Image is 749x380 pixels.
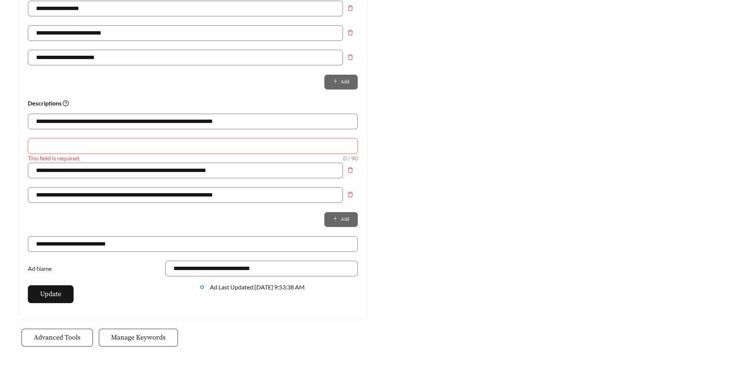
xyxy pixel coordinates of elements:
button: Remove field [343,25,358,40]
div: This field is required. [28,154,358,163]
span: Manage Keywords [111,332,166,342]
button: Remove field [343,163,358,178]
input: Ad Name [165,261,358,276]
button: Manage Keywords [99,329,178,347]
button: plusAdd [324,75,358,90]
span: delete [343,30,357,36]
button: plusAdd [324,212,358,227]
label: Ad Name [28,261,55,276]
span: question-circle [63,100,69,106]
span: delete [343,167,357,173]
span: delete [343,54,357,60]
input: Website [28,236,358,252]
button: Remove field [343,187,358,202]
button: Remove field [343,50,358,65]
button: Update [28,285,74,303]
span: Update [40,289,61,299]
button: Remove field [343,1,358,16]
strong: Descriptions [28,100,69,107]
span: delete [343,5,357,11]
button: Advanced Tools [22,329,93,347]
div: Ad Last Updated: [DATE] 9:53:38 AM [210,283,358,301]
span: delete [343,192,357,198]
span: Advanced Tools [34,332,81,342]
